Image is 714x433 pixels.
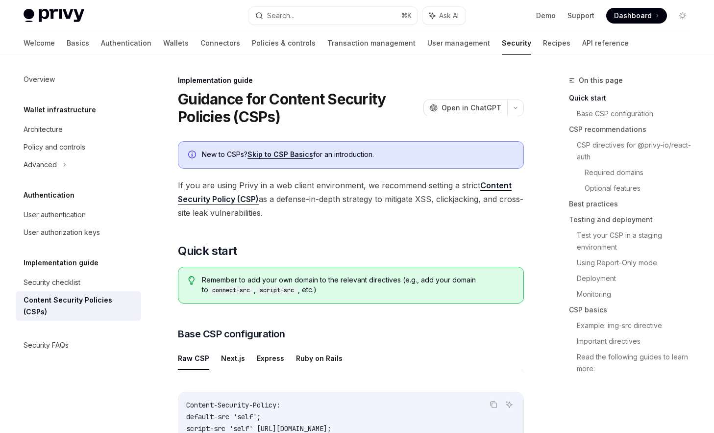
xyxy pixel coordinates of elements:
[16,291,141,321] a: Content Security Policies (CSPs)
[24,104,96,116] h5: Wallet infrastructure
[401,12,412,20] span: ⌘ K
[188,151,198,160] svg: Info
[577,106,698,122] a: Base CSP configuration
[221,347,245,370] button: Next.js
[208,285,254,295] code: connect-src
[16,224,141,241] a: User authorization keys
[24,74,55,85] div: Overview
[577,137,698,165] a: CSP directives for @privy-io/react-auth
[67,31,89,55] a: Basics
[24,339,69,351] div: Security FAQs
[24,141,85,153] div: Policy and controls
[569,90,698,106] a: Quick start
[24,209,86,221] div: User authentication
[16,71,141,88] a: Overview
[24,124,63,135] div: Architecture
[24,31,55,55] a: Welcome
[569,212,698,228] a: Testing and deployment
[24,9,84,23] img: light logo
[178,347,209,370] button: Raw CSP
[606,8,667,24] a: Dashboard
[582,31,629,55] a: API reference
[178,178,524,220] span: If you are using Privy in a web client environment, we recommend setting a strict as a defense-in...
[24,277,80,288] div: Security checklist
[248,7,418,25] button: Search...⌘K
[267,10,295,22] div: Search...
[24,294,135,318] div: Content Security Policies (CSPs)
[567,11,594,21] a: Support
[614,11,652,21] span: Dashboard
[24,257,98,269] h5: Implementation guide
[16,121,141,138] a: Architecture
[178,327,285,341] span: Base CSP configuration
[577,333,698,349] a: Important directives
[577,286,698,302] a: Monitoring
[24,159,57,171] div: Advanced
[442,103,501,113] span: Open in ChatGPT
[24,189,74,201] h5: Authentication
[188,276,195,285] svg: Tip
[577,228,698,255] a: Test your CSP in a staging environment
[577,255,698,271] a: Using Report-Only mode
[24,227,100,238] div: User authorization keys
[569,302,698,318] a: CSP basics
[252,31,316,55] a: Policies & controls
[186,412,261,421] span: default-src 'self';
[178,76,524,85] div: Implementation guide
[422,7,466,25] button: Ask AI
[487,398,500,411] button: Copy the contents from the code block
[16,274,141,291] a: Security checklist
[16,206,141,224] a: User authentication
[202,275,514,295] span: Remember to add your own domain to the relevant directives (e.g., add your domain to , , etc.)
[427,31,490,55] a: User management
[439,11,459,21] span: Ask AI
[503,398,516,411] button: Ask AI
[423,100,507,116] button: Open in ChatGPT
[256,285,298,295] code: script-src
[186,401,280,409] span: Content-Security-Policy:
[186,424,331,433] span: script-src 'self' [URL][DOMAIN_NAME];
[202,150,514,160] div: New to CSPs? for an introduction.
[577,271,698,286] a: Deployment
[577,349,698,377] a: Read the following guides to learn more:
[579,75,623,86] span: On this page
[675,8,690,24] button: Toggle dark mode
[178,243,237,259] span: Quick start
[585,165,698,180] a: Required domains
[577,318,698,333] a: Example: img-src directive
[200,31,240,55] a: Connectors
[16,138,141,156] a: Policy and controls
[101,31,151,55] a: Authentication
[247,150,313,159] a: Skip to CSP Basics
[257,347,284,370] button: Express
[327,31,416,55] a: Transaction management
[585,180,698,196] a: Optional features
[178,90,419,126] h1: Guidance for Content Security Policies (CSPs)
[163,31,189,55] a: Wallets
[502,31,531,55] a: Security
[536,11,556,21] a: Demo
[16,336,141,354] a: Security FAQs
[296,347,343,370] button: Ruby on Rails
[569,122,698,137] a: CSP recommendations
[569,196,698,212] a: Best practices
[543,31,570,55] a: Recipes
